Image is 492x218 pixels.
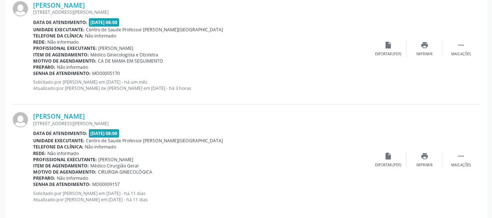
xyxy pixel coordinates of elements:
span: Não informado [47,150,79,156]
b: Senha de atendimento: [33,70,91,76]
img: img [13,1,28,16]
span: Médico Cirurgião Geral [90,163,138,169]
b: Unidade executante: [33,138,84,144]
span: MD00005170 [92,70,120,76]
b: Preparo: [33,64,55,70]
b: Data de atendimento: [33,130,87,136]
a: [PERSON_NAME] [33,1,85,9]
span: Não informado [85,33,116,39]
b: Unidade executante: [33,27,84,33]
div: Exportar (PDF) [375,52,401,57]
b: Item de agendamento: [33,52,89,58]
span: MD00009157 [92,181,120,187]
b: Preparo: [33,175,55,181]
b: Rede: [33,39,46,45]
b: Profissional executante: [33,45,97,51]
b: Profissional executante: [33,156,97,163]
span: Não informado [57,175,88,181]
b: Rede: [33,150,46,156]
span: Não informado [47,39,79,45]
i: print [421,41,429,49]
p: Solicitado por [PERSON_NAME] em [DATE] - há 11 dias Atualizado por [PERSON_NAME] em [DATE] - há 1... [33,190,370,203]
b: Senha de atendimento: [33,181,91,187]
span: [PERSON_NAME] [98,156,133,163]
b: Telefone da clínica: [33,33,83,39]
img: img [13,112,28,127]
div: Mais ações [451,163,471,168]
b: Telefone da clínica: [33,144,83,150]
i: print [421,152,429,160]
span: CA DE MAMA EM SEGUIMENTO [98,58,163,64]
div: [STREET_ADDRESS][PERSON_NAME] [33,9,370,15]
span: CIRURGIA GINECOLÓGICA [98,169,152,175]
div: Exportar (PDF) [375,163,401,168]
span: Não informado [85,144,116,150]
span: Centro de Saude Professor [PERSON_NAME][GEOGRAPHIC_DATA] [86,138,223,144]
i: insert_drive_file [384,41,392,49]
span: [DATE] 08:00 [89,129,119,138]
b: Motivo de agendamento: [33,58,97,64]
i: insert_drive_file [384,152,392,160]
b: Item de agendamento: [33,163,89,169]
span: [PERSON_NAME] [98,45,133,51]
p: Solicitado por [PERSON_NAME] em [DATE] - há um mês Atualizado por [PERSON_NAME] de [PERSON_NAME] ... [33,79,370,91]
b: Motivo de agendamento: [33,169,97,175]
span: [DATE] 08:00 [89,18,119,27]
b: Data de atendimento: [33,19,87,25]
span: Centro de Saude Professor [PERSON_NAME][GEOGRAPHIC_DATA] [86,27,223,33]
i:  [457,41,465,49]
div: [STREET_ADDRESS][PERSON_NAME] [33,120,370,127]
div: Imprimir [416,163,433,168]
a: [PERSON_NAME] [33,112,85,120]
i:  [457,152,465,160]
div: Mais ações [451,52,471,57]
div: Imprimir [416,52,433,57]
span: Médico Ginecologista e Obstetra [90,52,158,58]
span: Não informado [57,64,88,70]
